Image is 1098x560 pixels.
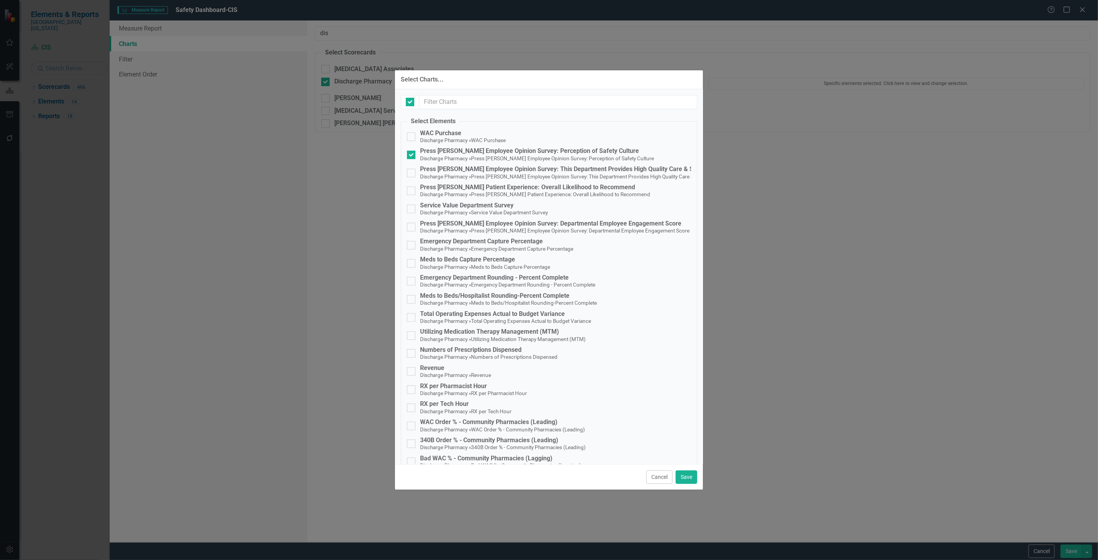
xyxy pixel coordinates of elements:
small: » [469,408,471,414]
small: RX per Pharmacist Hour [471,390,527,396]
small: » [469,426,471,433]
small: Discharge Pharmacy [420,390,469,396]
small: Press [PERSON_NAME] Patient Experience: Overall Likelihood to Recommend [471,191,650,197]
small: » [469,318,471,324]
small: Discharge Pharmacy [420,462,469,468]
small: Bad WAC % - Community Pharmacies (Lagging) [471,462,581,468]
button: Save [676,470,697,484]
div: 340B Order % - Community Pharmacies (Leading) [420,437,586,444]
small: Discharge Pharmacy [420,191,469,197]
small: Emergency Department Rounding - Percent Complete [471,282,595,288]
small: » [469,372,471,378]
div: Meds to Beds/Hospitalist Rounding-Percent Complete [420,292,597,299]
small: » [469,173,471,180]
div: Service Value Department Survey [420,202,548,209]
legend: Select Elements [407,117,459,126]
small: » [469,191,471,197]
div: Select Charts... [401,76,444,83]
button: Cancel [646,470,673,484]
div: Bad WAC % - Community Pharmacies (Lagging) [420,455,581,462]
small: Total Operating Expenses Actual to Budget Variance [471,318,591,324]
small: » [469,462,471,468]
small: Meds to Beds/Hospitalist Rounding-Percent Complete [471,300,597,306]
small: » [469,227,471,234]
small: WAC Purchase [471,137,506,143]
small: Discharge Pharmacy [420,264,469,270]
small: Meds to Beds Capture Percentage [471,264,550,270]
small: Press [PERSON_NAME] Employee Opinion Survey: This Department Provides High Quality Care & Service [471,173,712,180]
small: Discharge Pharmacy [420,155,469,161]
div: RX per Pharmacist Hour [420,383,527,390]
small: Press [PERSON_NAME] Employee Opinion Survey: Departmental Employee Engagement Score [471,227,690,234]
small: Numbers of Prescriptions Dispensed [471,354,557,360]
small: Press [PERSON_NAME] Employee Opinion Survey: Perception of Safety Culture [471,155,654,161]
small: » [469,209,471,216]
small: Utilizing Medication Therapy Management (MTM) [471,336,586,342]
small: Discharge Pharmacy [420,336,469,342]
div: Utilizing Medication Therapy Management (MTM) [420,328,586,335]
div: Revenue [420,365,491,372]
small: Discharge Pharmacy [420,444,469,450]
div: Press [PERSON_NAME] Employee Opinion Survey: This Department Provides High Quality Care & Service [420,166,712,173]
small: » [469,390,471,396]
small: Discharge Pharmacy [420,318,469,324]
small: Discharge Pharmacy [420,300,469,306]
div: Press [PERSON_NAME] Patient Experience: Overall Likelihood to Recommend [420,184,650,191]
small: Discharge Pharmacy [420,209,469,216]
small: Discharge Pharmacy [420,246,469,252]
small: » [469,264,471,270]
small: » [469,246,471,252]
div: WAC Purchase [420,130,506,137]
small: Service Value Department Survey [471,209,548,216]
small: » [469,155,471,161]
small: » [469,282,471,288]
small: » [469,336,471,342]
small: Discharge Pharmacy [420,282,469,288]
input: Filter Charts [419,95,697,109]
small: Discharge Pharmacy [420,426,469,433]
small: Discharge Pharmacy [420,173,469,180]
small: » [469,300,471,306]
small: Discharge Pharmacy [420,354,469,360]
small: Revenue [471,372,491,378]
small: WAC Order % - Community Pharmacies (Leading) [471,426,585,433]
small: Discharge Pharmacy [420,372,469,378]
div: RX per Tech Hour [420,400,512,407]
small: » [469,354,471,360]
div: Emergency Department Rounding - Percent Complete [420,274,595,281]
small: RX per Tech Hour [471,408,512,414]
div: Press [PERSON_NAME] Employee Opinion Survey: Departmental Employee Engagement Score [420,220,690,227]
small: Discharge Pharmacy [420,227,469,234]
small: Discharge Pharmacy [420,408,469,414]
div: Meds to Beds Capture Percentage [420,256,550,263]
small: » [469,137,471,143]
div: Numbers of Prescriptions Dispensed [420,346,557,353]
div: WAC Order % - Community Pharmacies (Leading) [420,419,585,426]
small: Emergency Department Capture Percentage [471,246,573,252]
div: Press [PERSON_NAME] Employee Opinion Survey: Perception of Safety Culture [420,148,654,154]
small: 340B Order % - Community Pharmacies (Leading) [471,444,586,450]
small: » [469,444,471,450]
small: Discharge Pharmacy [420,137,469,143]
div: Total Operating Expenses Actual to Budget Variance [420,311,591,317]
div: Emergency Department Capture Percentage [420,238,573,245]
